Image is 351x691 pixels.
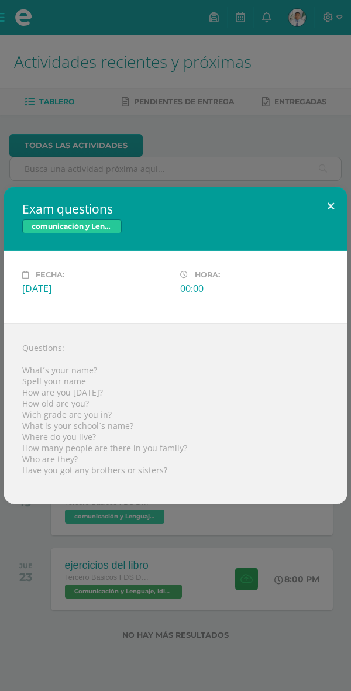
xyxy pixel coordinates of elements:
[22,201,329,217] h2: Exam questions
[180,282,223,295] div: 00:00
[195,270,220,279] span: Hora:
[22,219,122,233] span: comunicación y Lenguaje L-3 Idioma Extranjero
[4,323,347,504] div: Questions: What´s your name? Spell your name How are you [DATE]? How old are you? Wich grade are ...
[314,187,347,226] button: Close (Esc)
[36,270,64,279] span: Fecha:
[22,282,171,295] div: [DATE]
